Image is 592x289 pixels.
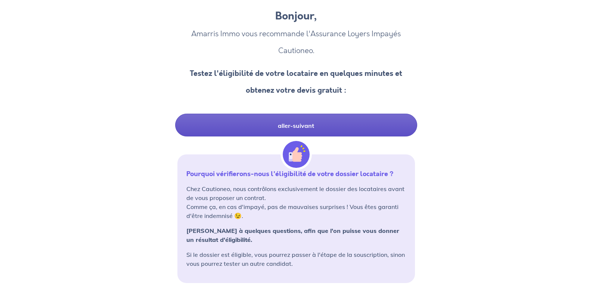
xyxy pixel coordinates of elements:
font: Amarris Immo vous recommande l'Assurance Loyers Impayés Cautioneo. [191,29,401,56]
img: info-box-illu [283,141,310,168]
font: Pourquoi vérifierons-nous l'éligibilité de votre dossier locataire ? [186,169,393,179]
font: Bonjour, [275,9,317,24]
font: [PERSON_NAME] à quelques questions, afin que l'on puisse vous donner un résultat d'éligibilité. [186,227,399,243]
font: aller-suivant [278,122,314,129]
font: Si le dossier est éligible, vous pourrez passer à l'étape de la souscription, sinon vous pourrez ... [186,251,405,267]
font: Chez Cautioneo, nous contrôlons exclusivement le dossier des locataires avant de vous proposer un... [186,185,405,202]
font: Testez l'éligibilité de votre locataire en quelques minutes et obtenez votre devis gratuit : [190,68,402,96]
font: Comme ça, en cas d'impayé, pas de mauvaises surprises ! Vous êtes garanti d'être indemnisé 😉. [186,203,399,219]
a: aller-suivant [175,114,417,136]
